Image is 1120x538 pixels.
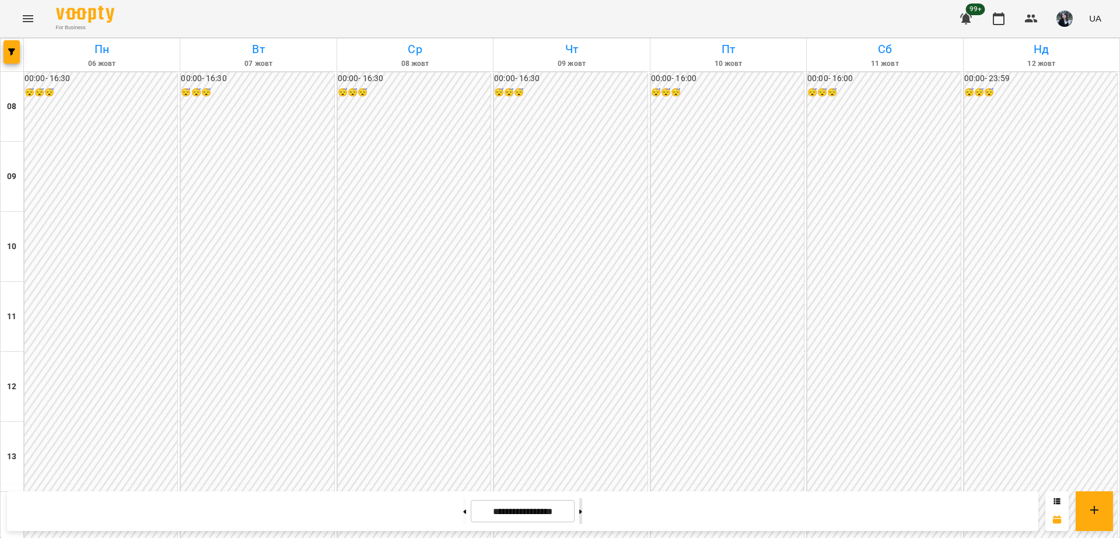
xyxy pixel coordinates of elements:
h6: 08 [7,100,16,113]
img: 91885ff653e4a9d6131c60c331ff4ae6.jpeg [1056,11,1073,27]
h6: 😴😴😴 [24,86,177,99]
h6: 10 жовт [652,58,804,69]
h6: 😴😴😴 [494,86,647,99]
h6: 😴😴😴 [807,86,960,99]
h6: Нд [965,40,1118,58]
h6: 😴😴😴 [964,86,1117,99]
h6: Сб [808,40,961,58]
h6: 06 жовт [26,58,178,69]
h6: 00:00 - 16:00 [651,72,804,85]
h6: 12 [7,380,16,393]
h6: 13 [7,450,16,463]
h6: Вт [182,40,334,58]
span: For Business [56,24,114,32]
h6: 08 жовт [339,58,491,69]
h6: 00:00 - 16:30 [338,72,491,85]
h6: 07 жовт [182,58,334,69]
span: UA [1089,12,1101,25]
h6: 00:00 - 16:30 [494,72,647,85]
h6: 00:00 - 16:30 [24,72,177,85]
h6: 😴😴😴 [651,86,804,99]
h6: 12 жовт [965,58,1118,69]
h6: 😴😴😴 [338,86,491,99]
h6: Ср [339,40,491,58]
h6: 11 [7,310,16,323]
span: 99+ [966,4,985,15]
button: UA [1084,8,1106,29]
button: Menu [14,5,42,33]
h6: 09 [7,170,16,183]
h6: 11 жовт [808,58,961,69]
h6: 00:00 - 23:59 [964,72,1117,85]
h6: 09 жовт [495,58,647,69]
img: Voopty Logo [56,6,114,23]
h6: Пт [652,40,804,58]
h6: Пн [26,40,178,58]
h6: 10 [7,240,16,253]
h6: 00:00 - 16:00 [807,72,960,85]
h6: 00:00 - 16:30 [181,72,334,85]
h6: 😴😴😴 [181,86,334,99]
h6: Чт [495,40,647,58]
